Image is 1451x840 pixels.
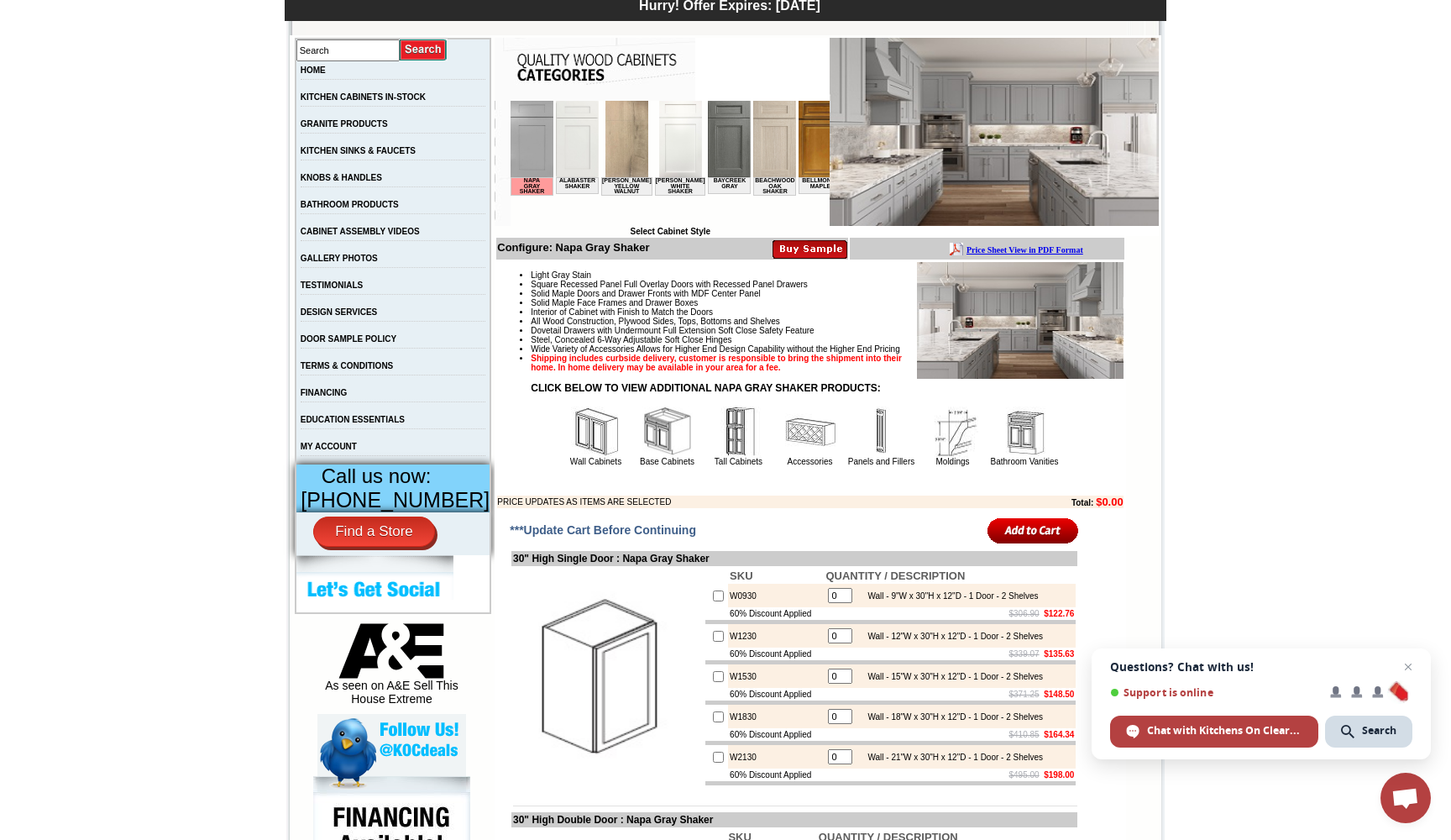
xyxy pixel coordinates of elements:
[630,227,710,236] b: Select Cabinet Style
[301,146,416,155] a: KITCHEN SINKS & FAUCETS
[301,254,378,263] a: GALLERY PHOTOS
[728,728,824,741] td: 60% Discount Applied
[730,570,752,582] b: SKU
[531,382,880,394] strong: CLICK BELOW TO VIEW ADDITIONAL NAPA GRAY SHAKER PRODUCTS:
[917,262,1124,379] img: Product Image
[301,227,420,236] a: CABINET ASSEMBLY VIDEOS
[1110,716,1318,748] div: Chat with Kitchens On Clearance
[301,173,382,182] a: KNOBS & HANDLES
[513,582,702,771] img: 30'' High Single Door
[1398,657,1418,677] span: Close chat
[1044,649,1074,659] b: $135.63
[856,407,907,457] img: Panels and Fillers
[19,3,136,17] a: Price Sheet View in PDF Format
[728,745,824,769] td: W2130
[728,688,824,701] td: 60% Discount Applied
[1362,723,1396,738] span: Search
[1009,609,1040,618] s: $306.90
[640,457,694,466] a: Base Cabinets
[1044,609,1074,618] b: $122.76
[313,517,435,547] a: Find a Store
[301,488,490,512] span: [PHONE_NUMBER]
[317,623,466,714] div: As seen on A&E Sell This House Extreme
[728,769,824,781] td: 60% Discount Applied
[788,457,833,466] a: Accessories
[531,335,731,344] span: Steel, Concealed 6-Way Adjustable Soft Close Hinges
[570,457,621,466] a: Wall Cabinets
[1147,723,1302,738] span: Chat with Kitchens On Clearance
[571,407,621,457] img: Wall Cabinets
[1009,770,1040,780] s: $495.00
[510,523,696,537] span: ***Update Cart Before Continuing
[511,101,830,227] iframe: Browser incompatible
[301,415,405,424] a: EDUCATION ESSENTIALS
[715,457,762,466] a: Tall Cabinets
[531,326,814,335] span: Dovetail Drawers with Undermount Full Extension Soft Close Safety Feature
[531,298,698,307] span: Solid Maple Face Frames and Drawer Boxes
[728,705,824,728] td: W1830
[728,584,824,607] td: W0930
[1110,660,1412,674] span: Questions? Chat with us!
[728,624,824,648] td: W1230
[511,812,1077,827] td: 30" High Double Door : Napa Gray Shaker
[1044,690,1074,699] b: $148.50
[830,38,1159,226] img: Napa Gray Shaker
[301,281,363,290] a: TESTIMONIALS
[322,465,432,487] span: Call us now:
[859,672,1043,681] div: Wall - 15"W x 30"H x 12"D - 1 Door - 2 Shelves
[1096,496,1124,508] b: $0.00
[859,753,1043,762] div: Wall - 21"W x 30"H x 12"D - 1 Door - 2 Shelves
[642,407,693,457] img: Base Cabinets
[301,119,388,129] a: GRANITE PRODUCTS
[1009,730,1040,739] s: $410.85
[928,407,978,457] img: Moldings
[531,317,779,326] span: All Wood Construction, Plywood Sides, Tops, Bottoms and Shelves
[19,7,136,16] b: Price Sheet View in PDF Format
[728,648,824,660] td: 60% Discount Applied
[1071,498,1093,507] b: Total:
[301,361,394,370] a: TERMS & CONDITIONS
[728,607,824,620] td: 60% Discount Applied
[1044,730,1074,739] b: $164.34
[1009,690,1040,699] s: $371.25
[1009,649,1040,659] s: $339.07
[728,664,824,688] td: W1530
[991,457,1059,466] a: Bathroom Vanities
[859,591,1038,601] div: Wall - 9"W x 30"H x 12"D - 1 Door - 2 Shelves
[935,457,969,466] a: Moldings
[1110,686,1318,699] span: Support is online
[497,496,979,508] td: PRICE UPDATES AS ITEMS ARE SELECTED
[825,570,965,582] b: QUANTITY / DESCRIPTION
[987,517,1079,544] input: Add to Cart
[1325,716,1412,748] div: Search
[301,200,399,209] a: BATHROOM PRODUCTS
[301,388,348,397] a: FINANCING
[531,344,899,354] span: Wide Variety of Accessories Allows for Higher End Design Capability without the Higher End Pricing
[400,39,448,61] input: Submit
[714,407,764,457] img: Tall Cabinets
[848,457,914,466] a: Panels and Fillers
[301,307,378,317] a: DESIGN SERVICES
[288,76,331,93] td: Bellmonte Maple
[859,712,1043,722] div: Wall - 18"W x 30"H x 12"D - 1 Door - 2 Shelves
[531,280,808,289] span: Square Recessed Panel Full Overlay Doors with Recessed Panel Drawers
[301,442,357,451] a: MY ACCOUNT
[301,66,326,75] a: HOME
[511,551,1077,566] td: 30" High Single Door : Napa Gray Shaker
[301,92,426,102] a: KITCHEN CABINETS IN-STOCK
[785,407,836,457] img: Accessories
[531,307,713,317] span: Interior of Cabinet with Finish to Match the Doors
[1044,770,1074,780] b: $198.00
[531,270,591,280] span: Light Gray Stain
